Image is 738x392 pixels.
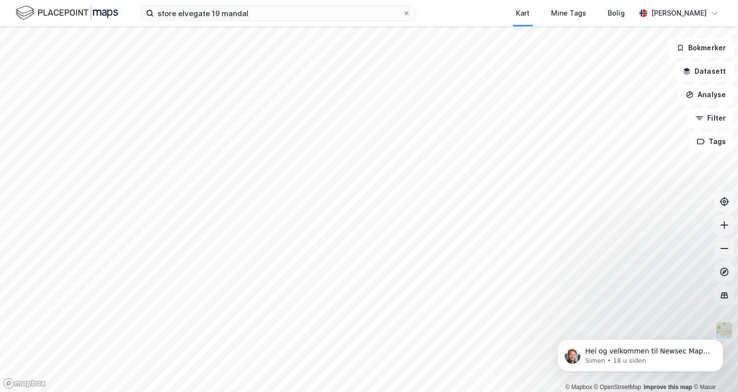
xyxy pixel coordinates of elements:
button: Bokmerker [668,38,734,58]
a: Mapbox homepage [3,378,46,389]
div: Kart [516,7,530,19]
div: Mine Tags [551,7,586,19]
button: Filter [687,108,734,128]
a: Improve this map [644,384,692,391]
input: Søk på adresse, matrikkel, gårdeiere, leietakere eller personer [154,6,403,21]
div: Bolig [608,7,625,19]
a: OpenStreetMap [594,384,641,391]
iframe: Intercom notifications melding [543,319,738,387]
button: Analyse [677,85,734,104]
button: Datasett [675,62,734,81]
div: [PERSON_NAME] [651,7,707,19]
a: Mapbox [565,384,592,391]
button: Tags [689,132,734,151]
img: logo.f888ab2527a4732fd821a326f86c7f29.svg [16,4,118,21]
